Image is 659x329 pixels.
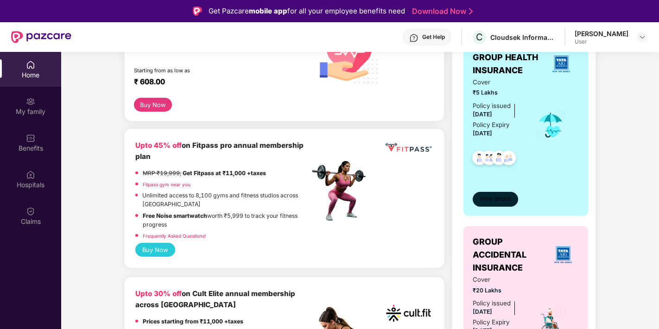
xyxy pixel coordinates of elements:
[310,16,385,92] img: svg+xml;base64,PHN2ZyB4bWxucz0iaHR0cDovL3d3dy53My5vcmcvMjAwMC9zdmciIHhtbG5zOnhsaW5rPSJodHRwOi8vd3...
[26,207,35,216] img: svg+xml;base64,PHN2ZyBpZD0iQ2xhaW0iIHhtbG5zPSJodHRwOi8vd3d3LnczLm9yZy8yMDAwL3N2ZyIgd2lkdGg9IjIwIi...
[309,158,374,223] img: fpp.png
[490,33,555,42] div: Cloudsek Information Security Private Limited
[575,38,628,45] div: User
[135,289,182,298] b: Upto 30% off
[473,51,543,77] span: GROUP HEALTH INSURANCE
[549,51,574,76] img: insurerLogo
[209,6,405,17] div: Get Pazcare for all your employee benefits need
[473,120,509,130] div: Policy Expiry
[422,33,445,41] div: Get Help
[143,182,190,187] a: Fitpass gym near you
[26,97,35,106] img: svg+xml;base64,PHN2ZyB3aWR0aD0iMjAiIGhlaWdodD0iMjAiIHZpZXdCb3g9IjAgMCAyMCAyMCIgZmlsbD0ibm9uZSIgeG...
[143,212,207,219] strong: Free Noise smartwatch
[249,6,287,15] strong: mobile app
[473,111,492,118] span: [DATE]
[478,148,501,171] img: svg+xml;base64,PHN2ZyB4bWxucz0iaHR0cDovL3d3dy53My5vcmcvMjAwMC9zdmciIHdpZHRoPSI0OC45MTUiIGhlaWdodD...
[473,286,523,295] span: ₹20 Lakhs
[480,195,511,203] span: View details
[134,67,270,74] div: Starting from as low as
[473,130,492,137] span: [DATE]
[469,6,473,16] img: Stroke
[26,60,35,70] img: svg+xml;base64,PHN2ZyBpZD0iSG9tZSIgeG1sbnM9Imh0dHA6Ly93d3cudzMub3JnLzIwMDAvc3ZnIiB3aWR0aD0iMjAiIG...
[193,6,202,16] img: Logo
[135,243,175,257] button: Buy Now
[26,170,35,179] img: svg+xml;base64,PHN2ZyBpZD0iSG9zcGl0YWxzIiB4bWxucz0iaHR0cDovL3d3dy53My5vcmcvMjAwMC9zdmciIHdpZHRoPS...
[473,317,509,327] div: Policy Expiry
[473,192,518,207] button: View details
[473,88,523,97] span: ₹5 Lakhs
[135,141,182,150] b: Upto 45% off
[488,148,510,171] img: svg+xml;base64,PHN2ZyB4bWxucz0iaHR0cDovL3d3dy53My5vcmcvMjAwMC9zdmciIHdpZHRoPSI0OC45NDMiIGhlaWdodD...
[551,242,576,267] img: insurerLogo
[26,133,35,143] img: svg+xml;base64,PHN2ZyBpZD0iQmVuZWZpdHMiIHhtbG5zPSJodHRwOi8vd3d3LnczLm9yZy8yMDAwL3N2ZyIgd2lkdGg9Ij...
[143,211,310,229] p: worth ₹5,999 to track your fitness progress
[135,141,304,161] b: on Fitpass pro annual membership plan
[409,33,418,43] img: svg+xml;base64,PHN2ZyBpZD0iSGVscC0zMngzMiIgeG1sbnM9Imh0dHA6Ly93d3cudzMub3JnLzIwMDAvc3ZnIiB3aWR0aD...
[473,101,511,111] div: Policy issued
[497,148,520,171] img: svg+xml;base64,PHN2ZyB4bWxucz0iaHR0cDovL3d3dy53My5vcmcvMjAwMC9zdmciIHdpZHRoPSI0OC45NDMiIGhlaWdodD...
[143,318,243,325] strong: Prices starting from ₹11,000 +taxes
[476,32,483,43] span: C
[384,140,433,155] img: fppp.png
[142,191,310,209] p: Unlimited access to 8,100 gyms and fitness studios across [GEOGRAPHIC_DATA]
[473,298,511,308] div: Policy issued
[11,31,71,43] img: New Pazcare Logo
[473,77,523,87] span: Cover
[135,289,295,309] b: on Cult Elite annual membership across [GEOGRAPHIC_DATA]
[468,148,491,171] img: svg+xml;base64,PHN2ZyB4bWxucz0iaHR0cDovL3d3dy53My5vcmcvMjAwMC9zdmciIHdpZHRoPSI0OC45NDMiIGhlaWdodD...
[143,170,181,177] del: MRP ₹19,999,
[134,98,172,111] button: Buy Now
[183,170,266,177] strong: Get Fitpass at ₹11,000 +taxes
[134,77,300,89] div: ₹ 608.00
[412,6,470,16] a: Download Now
[536,110,566,140] img: icon
[639,33,646,41] img: svg+xml;base64,PHN2ZyBpZD0iRHJvcGRvd24tMzJ4MzIiIHhtbG5zPSJodHRwOi8vd3d3LnczLm9yZy8yMDAwL3N2ZyIgd2...
[143,233,206,239] a: Frequently Asked Questions!
[473,275,523,285] span: Cover
[575,29,628,38] div: [PERSON_NAME]
[473,235,547,275] span: GROUP ACCIDENTAL INSURANCE
[473,308,492,315] span: [DATE]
